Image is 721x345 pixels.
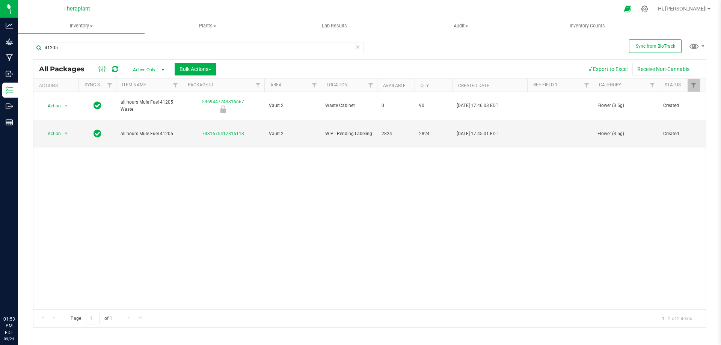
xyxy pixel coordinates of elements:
div: Actions [39,83,75,88]
button: Receive Non-Cannabis [632,63,694,75]
span: All Packages [39,65,92,73]
span: In Sync [94,128,101,139]
span: Waste Cabinet [325,102,373,109]
inline-svg: Analytics [6,22,13,29]
p: 09/24 [3,336,15,342]
inline-svg: Outbound [6,102,13,110]
a: Category [599,82,621,87]
a: Package ID [188,82,213,87]
a: Sync Status [84,82,113,87]
span: Open Ecommerce Menu [619,2,636,16]
span: 0 [382,102,410,109]
span: [DATE] 17:45:01 EDT [457,130,498,137]
div: Manage settings [640,5,649,12]
button: Export to Excel [582,63,632,75]
a: Filter [169,79,182,92]
span: select [62,101,71,111]
a: 7431675417816113 [202,131,244,136]
span: all:hours Mule Fuel 41205 Waste [121,99,177,113]
a: Available [383,83,406,88]
a: Filter [365,79,377,92]
span: 1 - 2 of 2 items [656,313,698,324]
a: Created Date [458,83,489,88]
inline-svg: Manufacturing [6,54,13,62]
a: Plants [145,18,271,34]
iframe: Resource center [8,285,30,307]
button: Bulk Actions [175,63,216,75]
span: Plants [145,23,271,29]
span: Theraplant [63,6,90,12]
a: Area [270,82,282,87]
span: Inventory Counts [560,23,615,29]
p: 01:53 PM EDT [3,316,15,336]
a: Inventory [18,18,145,34]
span: Bulk Actions [179,66,211,72]
a: Qty [421,83,429,88]
input: Search Package ID, Item Name, SKU, Lot or Part Number... [33,42,364,53]
a: Filter [252,79,264,92]
span: Lab Results [312,23,357,29]
a: 5969447243816667 [202,99,244,104]
span: all:hours Mule Fuel 41205 [121,130,177,137]
a: Audit [398,18,524,34]
a: Ref Field 1 [533,82,558,87]
a: Inventory Counts [524,18,651,34]
span: Vault 2 [269,102,316,109]
div: Newly Received [181,105,265,113]
button: Sync from BioTrack [629,39,682,53]
span: WIP - Pending Labeling [325,130,373,137]
a: Lab Results [271,18,398,34]
span: Sync from BioTrack [636,44,675,49]
span: In Sync [94,100,101,111]
span: Page of 1 [64,313,118,324]
a: Filter [646,79,659,92]
a: Status [665,82,681,87]
span: Flower (3.5g) [597,130,654,137]
a: Filter [104,79,116,92]
a: Filter [581,79,593,92]
span: Inventory [18,23,145,29]
span: Clear [355,42,360,52]
a: Location [327,82,348,87]
input: 1 [86,313,100,324]
span: Audit [398,23,524,29]
span: Action [41,128,61,139]
inline-svg: Reports [6,119,13,126]
span: select [62,128,71,139]
a: Filter [308,79,321,92]
span: Flower (3.5g) [597,102,654,109]
span: Action [41,101,61,111]
span: Created [663,102,695,109]
inline-svg: Inventory [6,86,13,94]
inline-svg: Grow [6,38,13,45]
inline-svg: Inbound [6,70,13,78]
span: Hi, [PERSON_NAME]! [658,6,707,12]
a: Filter [688,79,700,92]
span: 2824 [382,130,410,137]
span: [DATE] 17:46:03 EDT [457,102,498,109]
span: 2824 [419,130,448,137]
a: Item Name [122,82,146,87]
span: 90 [419,102,448,109]
span: Vault 2 [269,130,316,137]
span: Created [663,130,695,137]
